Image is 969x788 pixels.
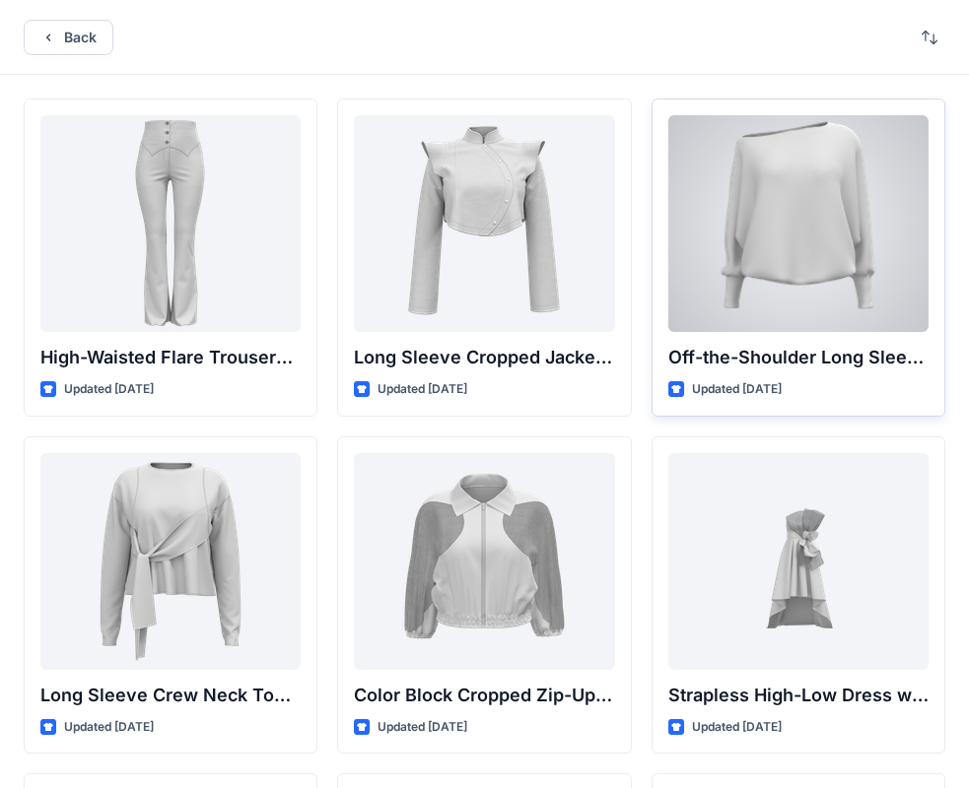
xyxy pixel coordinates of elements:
a: Off-the-Shoulder Long Sleeve Top [668,115,929,332]
a: High-Waisted Flare Trousers with Button Detail [40,115,301,332]
p: Color Block Cropped Zip-Up Jacket with Sheer Sleeves [354,682,614,709]
button: Back [24,20,113,55]
a: Color Block Cropped Zip-Up Jacket with Sheer Sleeves [354,453,614,670]
p: High-Waisted Flare Trousers with Button Detail [40,344,301,371]
p: Updated [DATE] [64,717,154,738]
p: Long Sleeve Cropped Jacket with Mandarin Collar and Shoulder Detail [354,344,614,371]
a: Strapless High-Low Dress with Side Bow Detail [668,453,929,670]
a: Long Sleeve Crew Neck Top with Asymmetrical Tie Detail [40,453,301,670]
p: Strapless High-Low Dress with Side Bow Detail [668,682,929,709]
p: Updated [DATE] [692,379,782,400]
p: Updated [DATE] [692,717,782,738]
p: Updated [DATE] [64,379,154,400]
a: Long Sleeve Cropped Jacket with Mandarin Collar and Shoulder Detail [354,115,614,332]
p: Off-the-Shoulder Long Sleeve Top [668,344,929,371]
p: Long Sleeve Crew Neck Top with Asymmetrical Tie Detail [40,682,301,709]
p: Updated [DATE] [378,379,467,400]
p: Updated [DATE] [378,717,467,738]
